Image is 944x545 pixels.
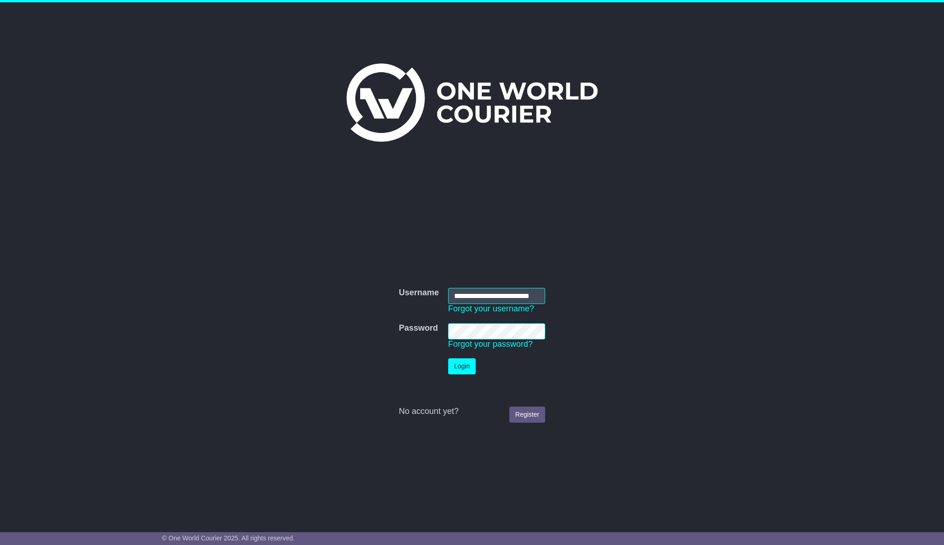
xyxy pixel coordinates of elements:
button: Login [448,358,476,374]
a: Forgot your password? [448,339,533,349]
span: © One World Courier 2025. All rights reserved. [162,534,295,542]
div: No account yet? [399,407,545,417]
img: One World [346,63,598,142]
a: Register [509,407,545,423]
label: Username [399,288,439,298]
a: Forgot your username? [448,304,534,313]
label: Password [399,323,438,333]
